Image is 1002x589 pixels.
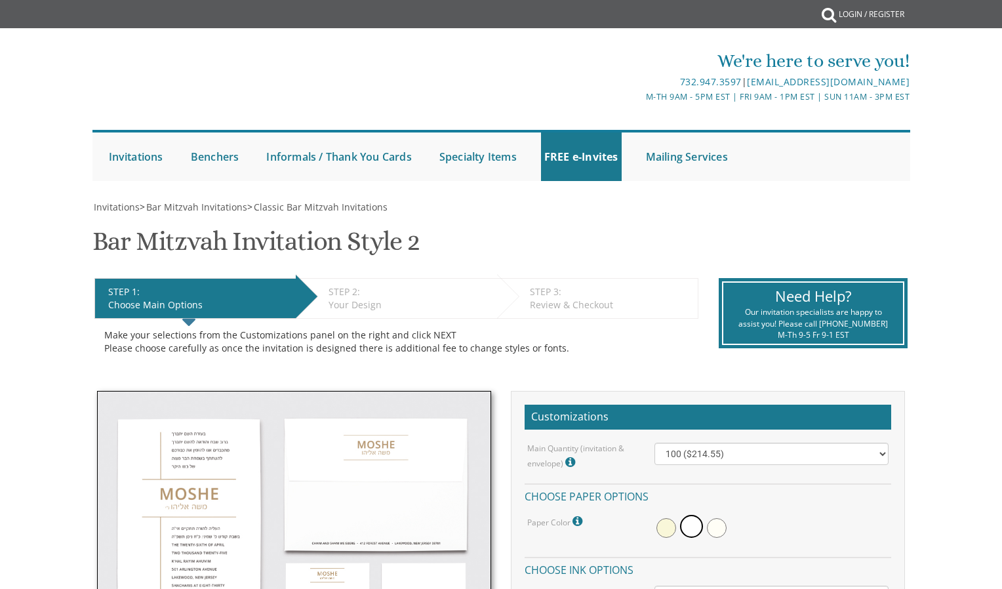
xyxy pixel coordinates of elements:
[329,285,491,298] div: STEP 2:
[329,298,491,312] div: Your Design
[747,75,910,88] a: [EMAIL_ADDRESS][DOMAIN_NAME]
[146,201,247,213] span: Bar Mitzvah Invitations
[252,201,388,213] a: Classic Bar Mitzvah Invitations
[263,132,414,181] a: Informals / Thank You Cards
[365,90,910,104] div: M-Th 9am - 5pm EST | Fri 9am - 1pm EST | Sun 11am - 3pm EST
[145,201,247,213] a: Bar Mitzvah Invitations
[188,132,243,181] a: Benchers
[541,132,622,181] a: FREE e-Invites
[525,557,891,580] h4: Choose ink options
[525,483,891,506] h4: Choose paper options
[530,298,691,312] div: Review & Checkout
[527,513,586,530] label: Paper Color
[108,285,289,298] div: STEP 1:
[527,443,635,471] label: Main Quantity (invitation & envelope)
[140,201,247,213] span: >
[104,329,689,355] div: Make your selections from the Customizations panel on the right and click NEXT Please choose care...
[680,75,742,88] a: 732.947.3597
[94,201,140,213] span: Invitations
[254,201,388,213] span: Classic Bar Mitzvah Invitations
[106,132,167,181] a: Invitations
[530,285,691,298] div: STEP 3:
[92,201,140,213] a: Invitations
[733,286,892,306] div: Need Help?
[247,201,388,213] span: >
[525,405,891,430] h2: Customizations
[365,74,910,90] div: |
[643,132,731,181] a: Mailing Services
[365,48,910,74] div: We're here to serve you!
[733,306,892,340] div: Our invitation specialists are happy to assist you! Please call [PHONE_NUMBER] M-Th 9-5 Fr 9-1 EST
[436,132,520,181] a: Specialty Items
[92,227,420,266] h1: Bar Mitzvah Invitation Style 2
[108,298,289,312] div: Choose Main Options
